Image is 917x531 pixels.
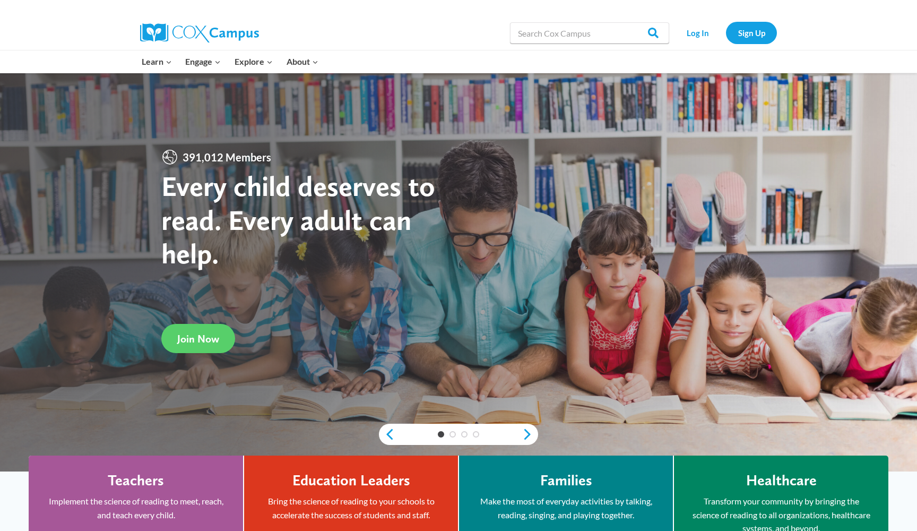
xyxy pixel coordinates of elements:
[185,55,221,68] span: Engage
[108,472,164,490] h4: Teachers
[140,23,259,42] img: Cox Campus
[449,431,456,438] a: 2
[746,472,817,490] h4: Healthcare
[45,494,227,521] p: Implement the science of reading to meet, reach, and teach every child.
[379,424,538,445] div: content slider buttons
[473,431,479,438] a: 4
[161,324,235,353] a: Join Now
[235,55,273,68] span: Explore
[674,22,777,44] nav: Secondary Navigation
[522,428,538,441] a: next
[178,149,275,166] span: 391,012 Members
[726,22,777,44] a: Sign Up
[540,472,592,490] h4: Families
[674,22,721,44] a: Log In
[260,494,442,521] p: Bring the science of reading to your schools to accelerate the success of students and staff.
[292,472,410,490] h4: Education Leaders
[379,428,395,441] a: previous
[177,332,219,345] span: Join Now
[135,50,325,73] nav: Primary Navigation
[287,55,318,68] span: About
[461,431,468,438] a: 3
[438,431,444,438] a: 1
[161,169,435,270] strong: Every child deserves to read. Every adult can help.
[142,55,172,68] span: Learn
[475,494,657,521] p: Make the most of everyday activities by talking, reading, singing, and playing together.
[510,22,669,44] input: Search Cox Campus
